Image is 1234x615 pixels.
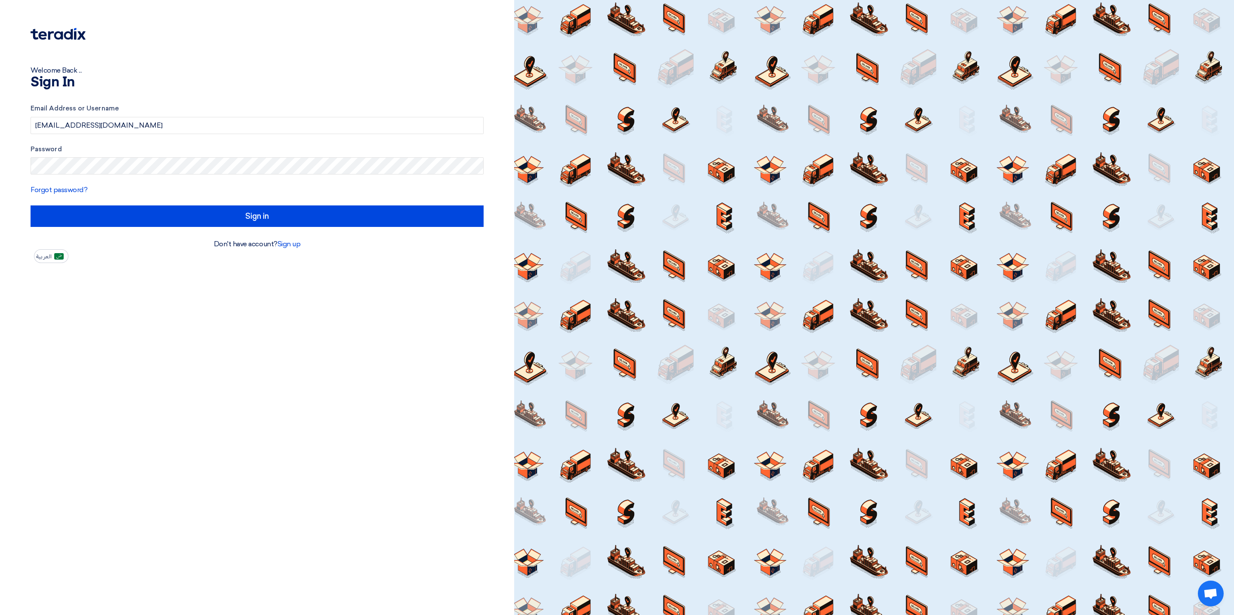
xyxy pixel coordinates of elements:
button: العربية [34,249,68,263]
input: Sign in [31,205,484,227]
span: العربية [36,254,52,260]
img: ar-AR.png [54,253,64,260]
h1: Sign In [31,76,484,89]
div: Welcome Back ... [31,65,484,76]
a: Forgot password? [31,186,87,194]
a: Sign up [278,240,301,248]
label: Password [31,144,484,154]
div: Don't have account? [31,239,484,249]
div: Open chat [1198,581,1224,606]
img: Teradix logo [31,28,86,40]
label: Email Address or Username [31,104,484,113]
input: Enter your business email or username [31,117,484,134]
